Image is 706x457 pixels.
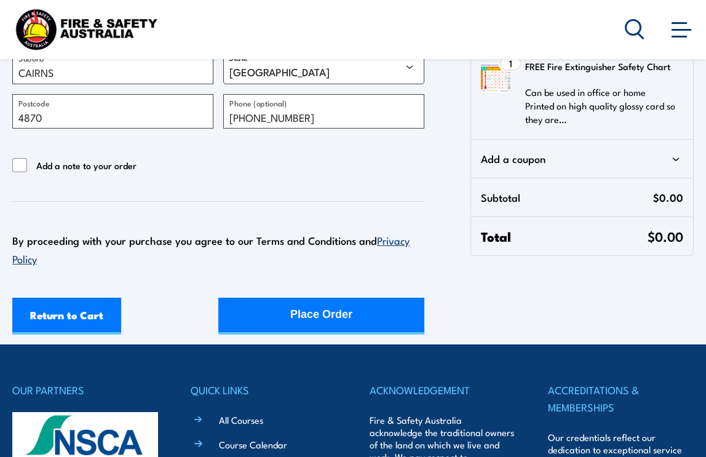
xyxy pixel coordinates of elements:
[481,188,653,207] span: Subtotal
[218,298,424,335] button: Place Order
[525,57,676,76] h3: FREE Fire Extinguisher Safety Chart
[12,381,158,399] h4: OUR PARTNERS
[648,226,683,245] span: $0.00
[370,381,515,399] h4: ACKNOWLEDGEMENT
[12,158,27,173] input: Add a note to your order
[653,188,683,207] span: $0.00
[481,149,683,168] div: Add a coupon
[191,381,336,399] h4: QUICK LINKS
[481,63,510,93] img: FREE Fire Extinguisher Safety Chart
[12,298,121,335] a: Return to Cart
[12,49,213,84] input: Suburb
[509,58,512,68] span: 1
[290,298,352,331] div: Place Order
[481,227,648,245] span: Total
[12,232,410,266] span: By proceeding with your purchase you agree to our Terms and Conditions and
[36,158,137,173] span: Add a note to your order
[12,94,213,129] input: Postcode
[229,97,287,109] label: Phone (optional)
[525,85,676,126] p: Can be used in office or home Printed on high quality glossy card so they are…
[18,97,49,109] label: Postcode
[223,94,424,129] input: Phone (optional)
[219,413,263,426] a: All Courses
[548,381,694,415] h4: ACCREDITATIONS & MEMBERSHIPS
[219,438,287,451] a: Course Calendar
